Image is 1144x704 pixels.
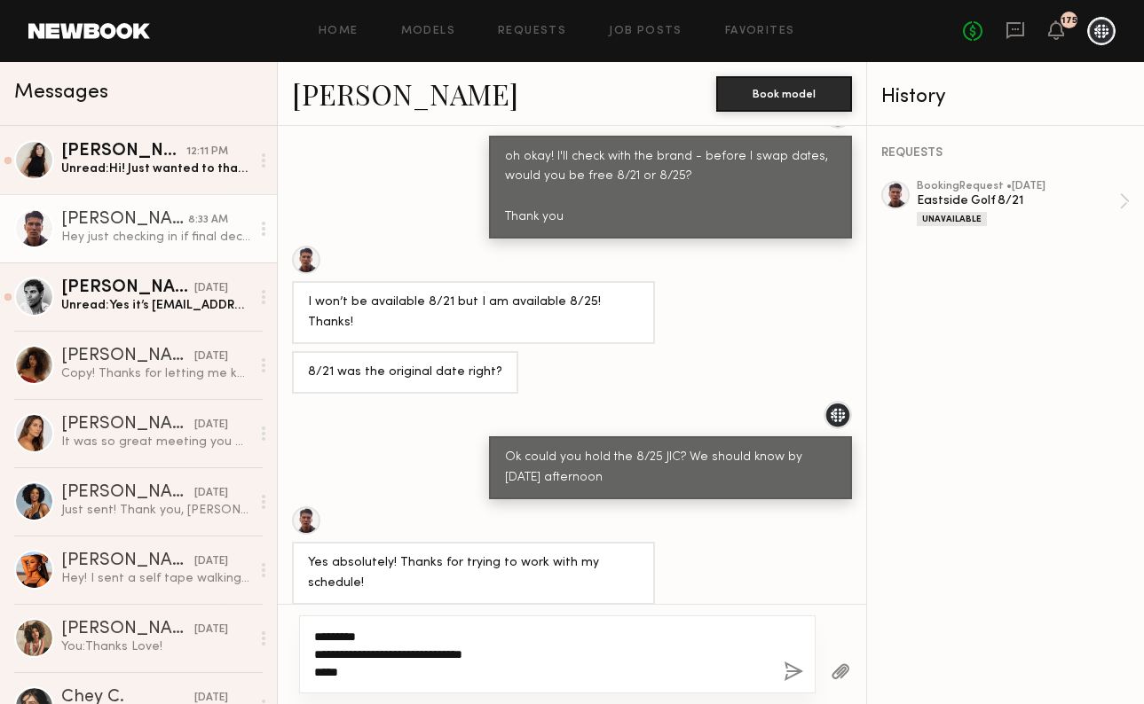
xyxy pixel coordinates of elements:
[308,553,639,594] div: Yes absolutely! Thanks for trying to work with my schedule!
[194,553,228,570] div: [DATE]
[61,570,250,587] div: Hey! I sent a self tape walking video. It looks blurry from my end of the email. Let me know if i...
[61,638,250,655] div: You: Thanks Love!
[194,417,228,434] div: [DATE]
[505,448,836,489] div: Ok could you hold the 8/25 JIC? We should know by [DATE] afternoon
[917,181,1119,192] div: booking Request • [DATE]
[308,363,502,383] div: 8/21 was the original date right?
[401,26,455,37] a: Models
[319,26,359,37] a: Home
[194,485,228,502] div: [DATE]
[194,622,228,638] div: [DATE]
[194,348,228,365] div: [DATE]
[498,26,566,37] a: Requests
[61,434,250,450] div: It was so great meeting you guys [DATE], thank you so much for having me in for the casting!🙏🏼
[61,229,250,246] div: Hey just checking in if final decisions have been made?
[61,416,194,434] div: [PERSON_NAME]
[61,484,194,502] div: [PERSON_NAME]
[292,74,518,113] a: [PERSON_NAME]
[881,87,1130,107] div: History
[881,147,1130,160] div: REQUESTS
[61,160,250,177] div: Unread: Hi! Just wanted to thank you for the shoot and I would absolutely love to work together a...
[61,143,186,160] div: [PERSON_NAME]
[61,502,250,519] div: Just sent! Thank you, [PERSON_NAME]
[505,147,836,229] div: oh okay! I'll check with the brand - before I swap dates, would you be free 8/21 or 8/25? Thank you
[716,85,852,100] a: Book model
[61,552,194,570] div: [PERSON_NAME]
[14,82,108,103] span: Messages
[917,192,1119,209] div: Eastside Golf 8/21
[917,212,987,226] div: Unavailable
[61,621,194,638] div: [PERSON_NAME]
[917,181,1130,226] a: bookingRequest •[DATE]Eastside Golf 8/21Unavailable
[186,144,228,160] div: 12:11 PM
[716,76,852,112] button: Book model
[308,293,639,333] div: I won’t be available 8/21 but I am available 8/25! Thanks!
[725,26,795,37] a: Favorites
[194,280,228,297] div: [DATE]
[61,279,194,297] div: [PERSON_NAME]
[61,348,194,365] div: [PERSON_NAME]
[609,26,682,37] a: Job Posts
[188,212,228,229] div: 8:33 AM
[61,365,250,382] div: Copy! Thanks for letting me know
[61,297,250,314] div: Unread: Yes it’s [EMAIL_ADDRESS][DOMAIN_NAME]
[1061,16,1077,26] div: 175
[61,211,188,229] div: [PERSON_NAME]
